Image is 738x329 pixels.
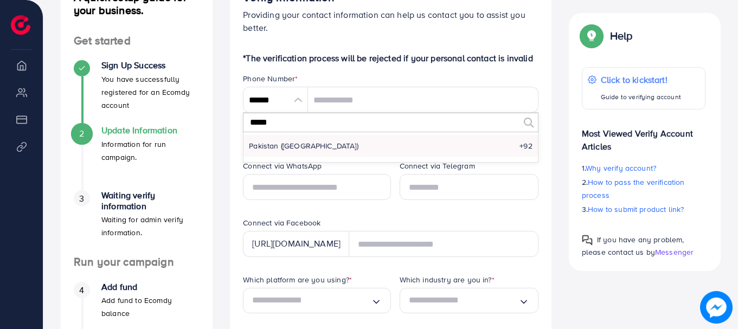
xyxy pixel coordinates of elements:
[252,292,370,309] input: Search for option
[519,140,532,151] span: +92
[79,284,84,296] span: 4
[243,274,352,285] label: Which platform are you using?
[586,163,656,173] span: Why verify account?
[601,73,681,86] p: Click to kickstart!
[243,231,349,257] div: [URL][DOMAIN_NAME]
[409,292,518,309] input: Search for option
[582,235,593,246] img: Popup guide
[582,177,685,201] span: How to pass the verification process
[101,213,200,239] p: Waiting for admin verify information.
[243,288,390,313] div: Search for option
[700,291,733,324] img: image
[588,204,684,215] span: How to submit product link?
[79,192,84,205] span: 3
[582,26,601,46] img: Popup guide
[601,91,681,104] p: Guide to verifying account
[243,217,320,228] label: Connect via Facebook
[61,190,213,255] li: Waiting verify information
[582,234,684,257] span: If you have any problem, please contact us by
[655,247,694,257] span: Messenger
[101,73,200,112] p: You have successfully registered for an Ecomdy account
[243,73,298,84] label: Phone Number
[61,255,213,269] h4: Run your campaign
[582,162,705,175] p: 1.
[61,125,213,190] li: Update Information
[61,34,213,48] h4: Get started
[101,294,200,320] p: Add fund to Ecomdy balance
[61,60,213,125] li: Sign Up Success
[101,125,200,136] h4: Update Information
[243,160,322,171] label: Connect via WhatsApp
[11,15,30,35] img: logo
[400,274,495,285] label: Which industry are you in?
[582,203,705,216] p: 3.
[101,60,200,70] h4: Sign Up Success
[582,118,705,153] p: Most Viewed Verify Account Articles
[101,138,200,164] p: Information for run campaign.
[79,127,84,140] span: 2
[610,29,633,42] p: Help
[249,140,358,151] span: Pakistan (‫[GEOGRAPHIC_DATA]‬‎)
[243,8,538,34] p: Providing your contact information can help us contact you to assist you better.
[400,160,475,171] label: Connect via Telegram
[582,176,705,202] p: 2.
[400,288,538,313] div: Search for option
[243,51,538,64] p: *The verification process will be rejected if your personal contact is invalid
[101,190,200,211] h4: Waiting verify information
[101,282,200,292] h4: Add fund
